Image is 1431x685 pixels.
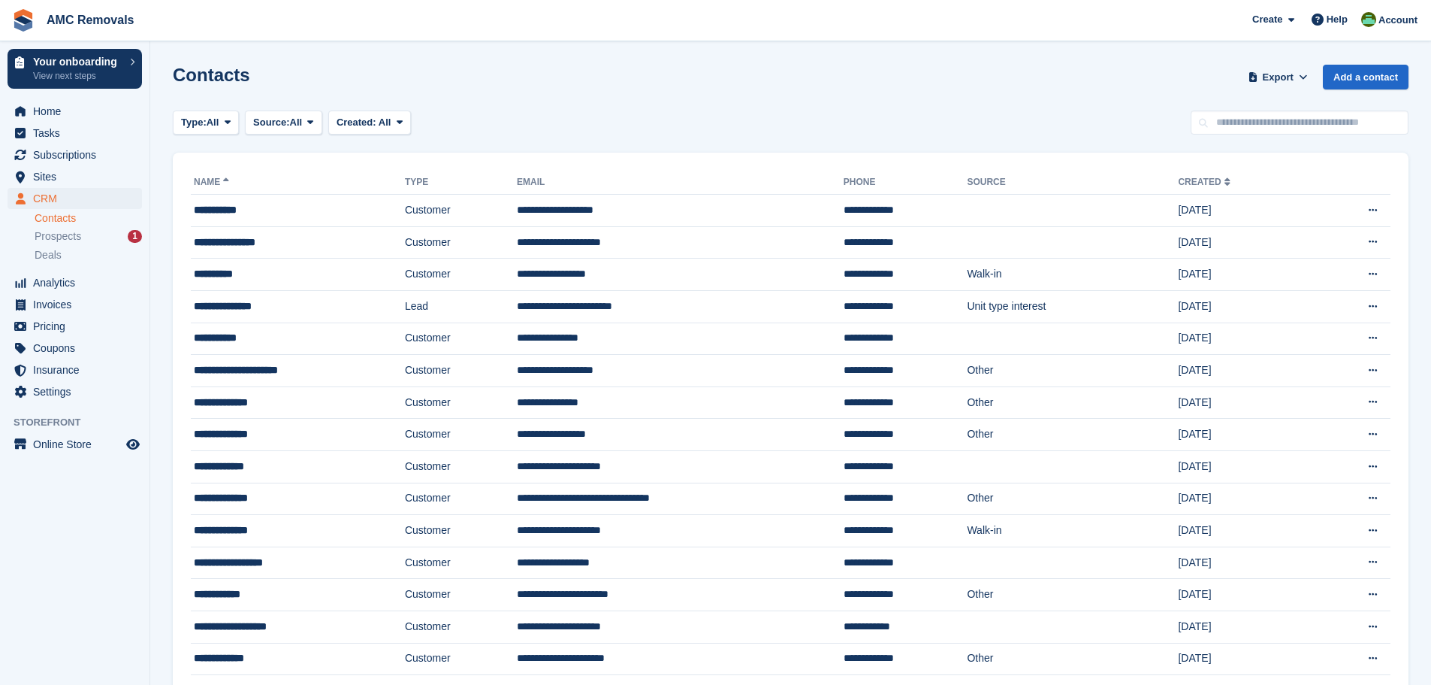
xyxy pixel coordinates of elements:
a: menu [8,101,142,122]
span: All [207,115,219,130]
span: Insurance [33,359,123,380]
a: menu [8,381,142,402]
td: [DATE] [1178,579,1313,611]
td: Walk-in [967,515,1178,547]
th: Source [967,171,1178,195]
span: Subscriptions [33,144,123,165]
span: Home [33,101,123,122]
td: [DATE] [1178,483,1313,515]
a: Name [194,177,232,187]
a: Preview store [124,435,142,453]
a: menu [8,144,142,165]
span: Invoices [33,294,123,315]
td: Unit type interest [967,290,1178,323]
td: Customer [405,643,517,675]
button: Export [1245,65,1311,89]
span: Created: [337,117,376,128]
span: All [290,115,303,130]
button: Type: All [173,111,239,135]
p: Your onboarding [33,56,122,67]
td: Other [967,483,1178,515]
td: Customer [405,579,517,611]
span: Account [1378,13,1417,28]
td: Lead [405,290,517,323]
img: Kayleigh Deegan [1361,12,1376,27]
td: [DATE] [1178,611,1313,643]
th: Phone [844,171,968,195]
div: 1 [128,230,142,243]
button: Source: All [245,111,322,135]
a: Deals [35,247,142,263]
button: Created: All [328,111,411,135]
a: Add a contact [1323,65,1408,89]
p: View next steps [33,69,122,83]
td: Customer [405,611,517,643]
span: Online Store [33,434,123,455]
td: [DATE] [1178,419,1313,451]
td: [DATE] [1178,547,1313,579]
span: All [379,117,391,128]
a: menu [8,338,142,359]
a: menu [8,123,142,144]
h1: Contacts [173,65,250,85]
td: [DATE] [1178,259,1313,291]
a: menu [8,316,142,337]
a: AMC Removals [41,8,140,32]
td: Customer [405,259,517,291]
a: Prospects 1 [35,229,142,244]
td: Walk-in [967,259,1178,291]
a: menu [8,434,142,455]
td: [DATE] [1178,450,1313,483]
td: [DATE] [1178,290,1313,323]
span: Tasks [33,123,123,144]
td: Other [967,643,1178,675]
td: Customer [405,515,517,547]
td: [DATE] [1178,515,1313,547]
span: Coupons [33,338,123,359]
span: CRM [33,188,123,209]
a: menu [8,272,142,293]
span: Analytics [33,272,123,293]
a: menu [8,359,142,380]
td: Customer [405,355,517,387]
td: [DATE] [1178,386,1313,419]
td: [DATE] [1178,226,1313,259]
span: Source: [253,115,289,130]
th: Type [405,171,517,195]
td: Other [967,355,1178,387]
span: Sites [33,166,123,187]
span: Storefront [14,415,149,430]
td: Customer [405,547,517,579]
td: Customer [405,195,517,227]
a: Created [1178,177,1233,187]
td: [DATE] [1178,643,1313,675]
span: Deals [35,248,62,262]
a: menu [8,166,142,187]
span: Help [1327,12,1348,27]
th: Email [517,171,844,195]
td: Customer [405,226,517,259]
span: Prospects [35,229,81,244]
span: Export [1263,70,1294,85]
img: stora-icon-8386f47178a22dfd0bd8f6a31ec36ba5ce8667c1dd55bd0f319d3a0aa187defe.svg [12,9,35,32]
td: Customer [405,450,517,483]
td: Other [967,419,1178,451]
span: Settings [33,381,123,402]
td: Customer [405,386,517,419]
td: Other [967,579,1178,611]
td: Customer [405,483,517,515]
td: Customer [405,419,517,451]
a: Contacts [35,211,142,226]
a: Your onboarding View next steps [8,49,142,89]
td: [DATE] [1178,323,1313,355]
span: Type: [181,115,207,130]
td: Other [967,386,1178,419]
td: [DATE] [1178,355,1313,387]
a: menu [8,188,142,209]
span: Pricing [33,316,123,337]
a: menu [8,294,142,315]
td: [DATE] [1178,195,1313,227]
span: Create [1252,12,1282,27]
td: Customer [405,323,517,355]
